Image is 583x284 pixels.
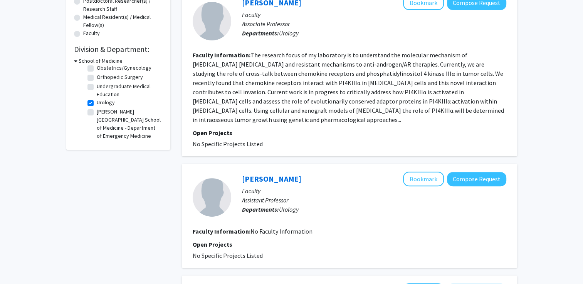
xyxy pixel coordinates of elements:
b: Departments: [242,205,279,213]
a: [PERSON_NAME] [242,174,301,184]
label: Medical Resident(s) / Medical Fellow(s) [83,13,163,29]
span: Urology [279,29,299,37]
p: Associate Professor [242,19,506,28]
b: Faculty Information: [193,51,250,59]
p: Open Projects [193,240,506,249]
h2: Division & Department: [74,45,163,54]
span: No Specific Projects Listed [193,140,263,148]
h3: School of Medicine [79,57,123,65]
p: Open Projects [193,128,506,137]
span: No Faculty Information [250,227,313,235]
label: Urology [97,99,115,107]
b: Departments: [242,29,279,37]
p: Faculty [242,10,506,19]
iframe: Chat [6,249,33,278]
button: Add Kevin Ginsburg to Bookmarks [403,172,444,186]
p: Assistant Professor [242,195,506,205]
label: [PERSON_NAME][GEOGRAPHIC_DATA] School of Medicine - Department of Emergency Medicine [97,108,161,140]
span: No Specific Projects Listed [193,252,263,259]
label: Faculty [83,29,100,37]
button: Compose Request to Kevin Ginsburg [447,172,506,186]
p: Faculty [242,186,506,195]
label: Undergraduate Medical Education [97,82,161,99]
fg-read-more: The research focus of my laboratory is to understand the molecular mechanism of [MEDICAL_DATA] [M... [193,51,504,124]
label: Orthopedic Surgery [97,73,143,81]
b: Faculty Information: [193,227,250,235]
label: Obstetrics/Gynecology [97,64,151,72]
span: Urology [279,205,299,213]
